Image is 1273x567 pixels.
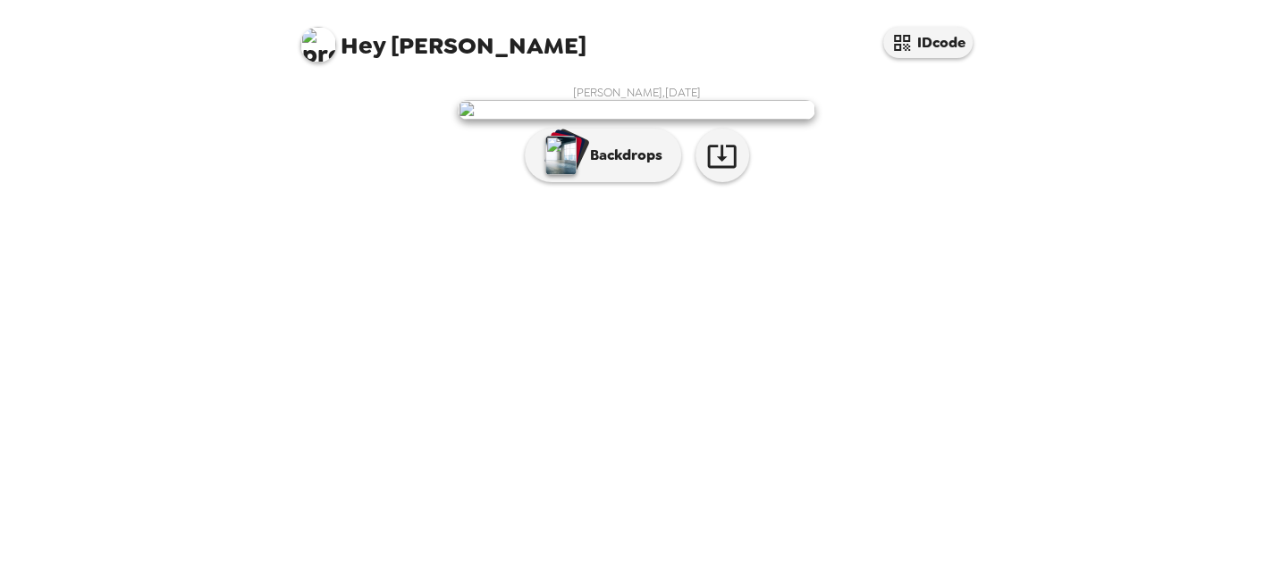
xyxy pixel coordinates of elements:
span: [PERSON_NAME] [300,18,586,58]
button: Backdrops [525,129,681,182]
span: [PERSON_NAME] , [DATE] [573,85,701,100]
span: Hey [341,29,385,62]
button: IDcode [883,27,973,58]
img: profile pic [300,27,336,63]
p: Backdrops [581,145,662,166]
img: user [458,100,815,120]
